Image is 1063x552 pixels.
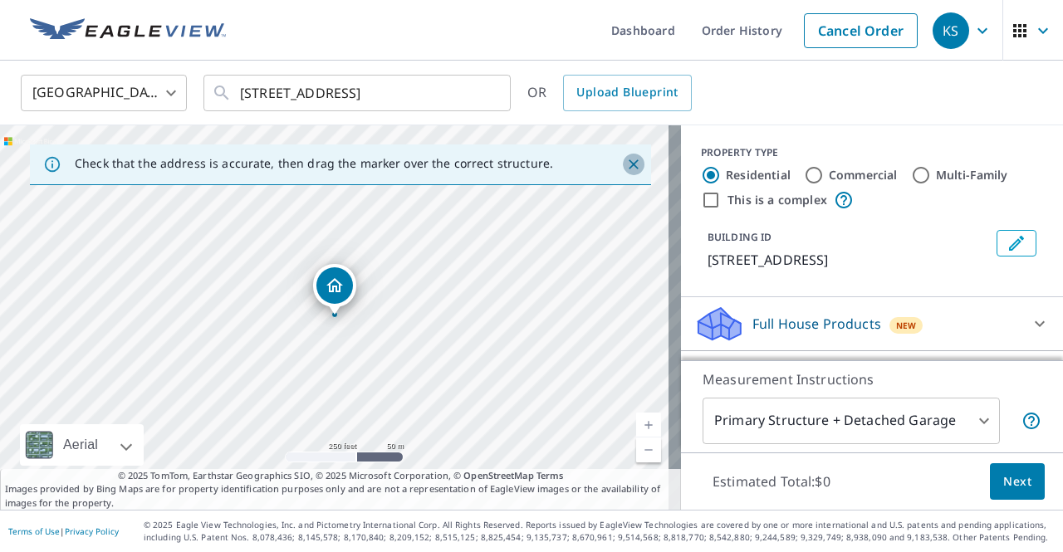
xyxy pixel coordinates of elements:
[694,358,1050,398] div: Roof ProductsNew
[708,250,990,270] p: [STREET_ADDRESS]
[752,314,881,334] p: Full House Products
[536,469,564,481] a: Terms
[563,75,691,111] a: Upload Blueprint
[1003,471,1031,492] span: Next
[636,413,661,437] a: Current Level 17, Zoom In
[8,525,60,537] a: Terms of Use
[313,264,356,315] div: Dropped pin, building 1, Residential property, 411 Pebble Creek Dr Cranberry Township, PA 16066
[118,469,564,483] span: © 2025 TomTom, Earthstar Geographics SIO, © 2025 Microsoft Corporation, ©
[726,167,791,183] label: Residential
[144,519,1055,544] p: © 2025 Eagle View Technologies, Inc. and Pictometry International Corp. All Rights Reserved. Repo...
[936,167,1008,183] label: Multi-Family
[58,424,103,466] div: Aerial
[75,156,553,171] p: Check that the address is accurate, then drag the marker over the correct structure.
[65,525,119,537] a: Privacy Policy
[636,437,661,462] a: Current Level 17, Zoom Out
[1021,411,1041,431] span: Your report will include the primary structure and a detached garage if one exists.
[933,12,969,49] div: KS
[896,319,917,332] span: New
[990,463,1045,501] button: Next
[997,230,1036,256] button: Edit building 1
[708,230,772,244] p: BUILDING ID
[8,526,119,536] p: |
[527,75,692,111] div: OR
[463,469,533,481] a: OpenStreetMap
[701,145,1043,160] div: PROPERTY TYPE
[703,369,1041,389] p: Measurement Instructions
[576,82,678,103] span: Upload Blueprint
[829,167,898,183] label: Commercial
[694,304,1050,344] div: Full House ProductsNew
[703,398,1000,444] div: Primary Structure + Detached Garage
[727,192,827,208] label: This is a complex
[20,424,144,466] div: Aerial
[240,70,477,116] input: Search by address or latitude-longitude
[30,18,226,43] img: EV Logo
[21,70,187,116] div: [GEOGRAPHIC_DATA]
[804,13,918,48] a: Cancel Order
[623,154,644,175] button: Close
[699,463,844,500] p: Estimated Total: $0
